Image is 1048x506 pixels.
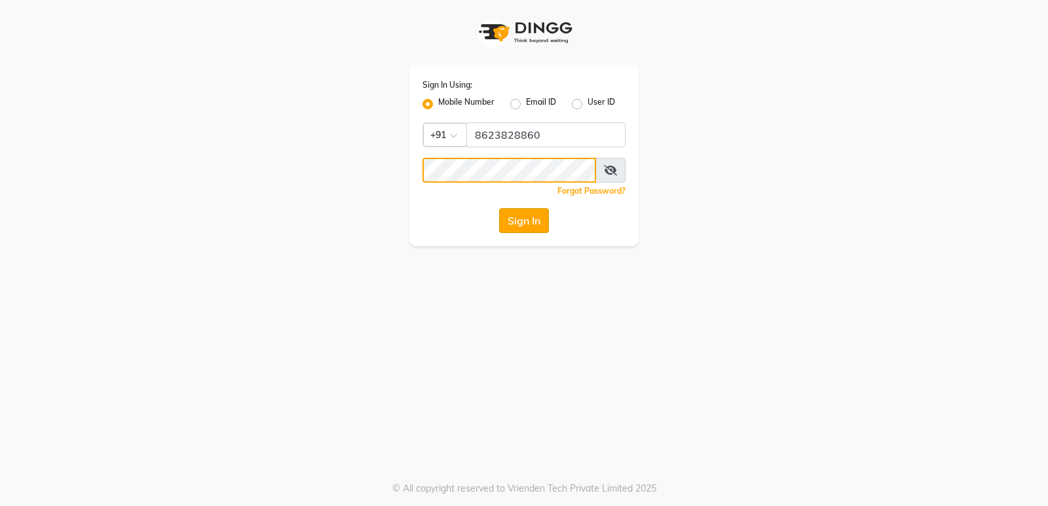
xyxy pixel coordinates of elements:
button: Sign In [499,208,549,233]
input: Username [466,122,626,147]
label: Email ID [526,96,556,112]
label: Sign In Using: [422,79,472,91]
input: Username [422,158,596,183]
label: User ID [588,96,615,112]
img: logo1.svg [472,13,576,52]
a: Forgot Password? [557,186,626,196]
label: Mobile Number [438,96,495,112]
